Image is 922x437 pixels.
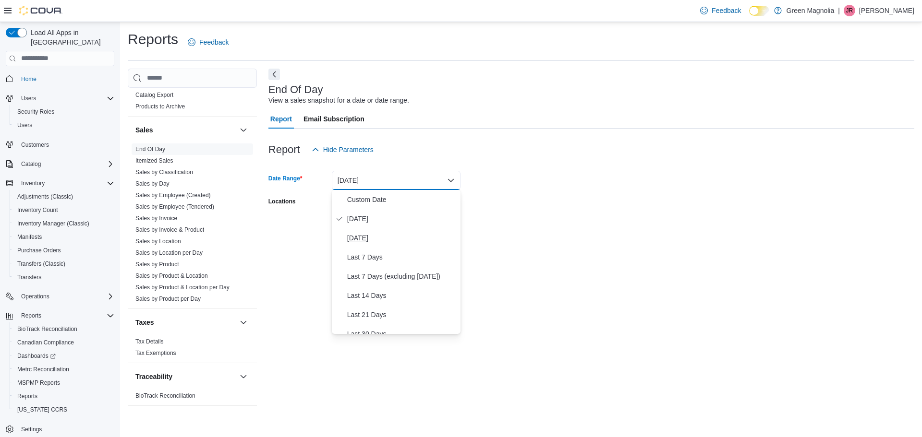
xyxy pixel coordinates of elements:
a: Home [17,73,40,85]
span: Dashboards [17,352,56,360]
a: Manifests [13,231,46,243]
div: Jammie Reed [844,5,855,16]
button: Taxes [238,317,249,328]
span: Security Roles [13,106,114,118]
a: [US_STATE] CCRS [13,404,71,415]
p: Green Magnolia [787,5,835,16]
span: Sales by Day [135,180,170,188]
span: Manifests [13,231,114,243]
a: Sales by Invoice & Product [135,226,204,233]
span: Report [270,109,292,129]
a: Inventory Manager (Classic) [13,218,93,229]
button: Metrc Reconciliation [10,363,118,376]
button: Taxes [135,318,236,327]
span: Sales by Employee (Tendered) [135,203,214,211]
span: Settings [17,423,114,435]
input: Dark Mode [749,6,769,16]
span: Itemized Sales [135,157,173,165]
span: Hide Parameters [323,145,374,154]
span: Sales by Location [135,237,181,245]
a: Adjustments (Classic) [13,191,77,202]
span: Operations [21,293,49,300]
h3: Sales [135,125,153,135]
button: Catalog [2,157,118,171]
a: Canadian Compliance [13,337,78,348]
a: Sales by Classification [135,169,193,176]
button: BioTrack Reconciliation [10,322,118,336]
span: Reports [17,310,114,321]
p: | [838,5,840,16]
a: Sales by Employee (Tendered) [135,203,214,210]
span: Tax Exemptions [135,349,176,357]
span: Customers [17,139,114,151]
span: BioTrack Reconciliation [13,323,114,335]
span: Catalog [21,160,41,168]
span: Catalog Export [135,91,173,99]
span: Purchase Orders [13,245,114,256]
span: [DATE] [347,213,457,224]
button: MSPMP Reports [10,376,118,390]
span: Users [17,93,114,104]
button: Sales [135,125,236,135]
span: Sales by Classification [135,168,193,176]
button: Inventory Count [10,203,118,217]
button: Reports [17,310,45,321]
span: Settings [21,425,42,433]
div: View a sales snapshot for a date or date range. [268,95,409,106]
a: MSPMP Reports [13,377,64,389]
span: Sales by Employee (Created) [135,191,211,199]
div: Sales [128,143,257,308]
button: Adjustments (Classic) [10,190,118,203]
a: Dashboards [10,349,118,363]
button: Sales [238,124,249,136]
h1: Reports [128,30,178,49]
button: Catalog [17,158,45,170]
button: Operations [17,291,53,302]
span: Sales by Location per Day [135,249,203,257]
a: Transfers [13,272,45,283]
span: Sales by Invoice [135,214,177,222]
span: Last 7 Days [347,251,457,263]
span: Inventory [17,177,114,189]
span: Sales by Product per Day [135,295,201,303]
h3: Taxes [135,318,154,327]
span: Reports [21,312,41,319]
p: [PERSON_NAME] [859,5,914,16]
span: Sales by Product [135,260,179,268]
span: Sales by Invoice & Product [135,226,204,234]
h3: End Of Day [268,84,323,95]
span: MSPMP Reports [13,377,114,389]
a: Sales by Location per Day [135,249,203,256]
span: Metrc Reconciliation [13,364,114,375]
span: Security Roles [17,108,54,116]
span: Inventory Count [13,204,114,216]
span: BioTrack Reconciliation [135,392,195,400]
a: Sales by Product per Day [135,295,201,302]
span: Last 21 Days [347,309,457,320]
span: Last 7 Days (excluding [DATE]) [347,271,457,282]
span: Metrc Reconciliation [17,366,69,373]
a: Products to Archive [135,103,185,110]
button: Reports [10,390,118,403]
label: Date Range [268,175,303,182]
a: BioTrack Reconciliation [13,323,81,335]
span: Operations [17,291,114,302]
span: Feedback [199,37,229,47]
button: Home [2,72,118,86]
a: BioTrack Reconciliation [135,392,195,399]
span: Inventory Count [17,206,58,214]
span: JR [846,5,853,16]
span: Inventory [21,179,45,187]
span: Customers [21,141,49,149]
span: Email Subscription [303,109,364,129]
span: Load All Apps in [GEOGRAPHIC_DATA] [27,28,114,47]
a: Inventory Count [13,204,62,216]
span: Canadian Compliance [17,339,74,346]
button: Next [268,69,280,80]
span: BioTrack Reconciliation [17,325,77,333]
span: Custom Date [347,194,457,205]
button: Operations [2,290,118,303]
span: Feedback [712,6,741,15]
button: Users [2,92,118,105]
